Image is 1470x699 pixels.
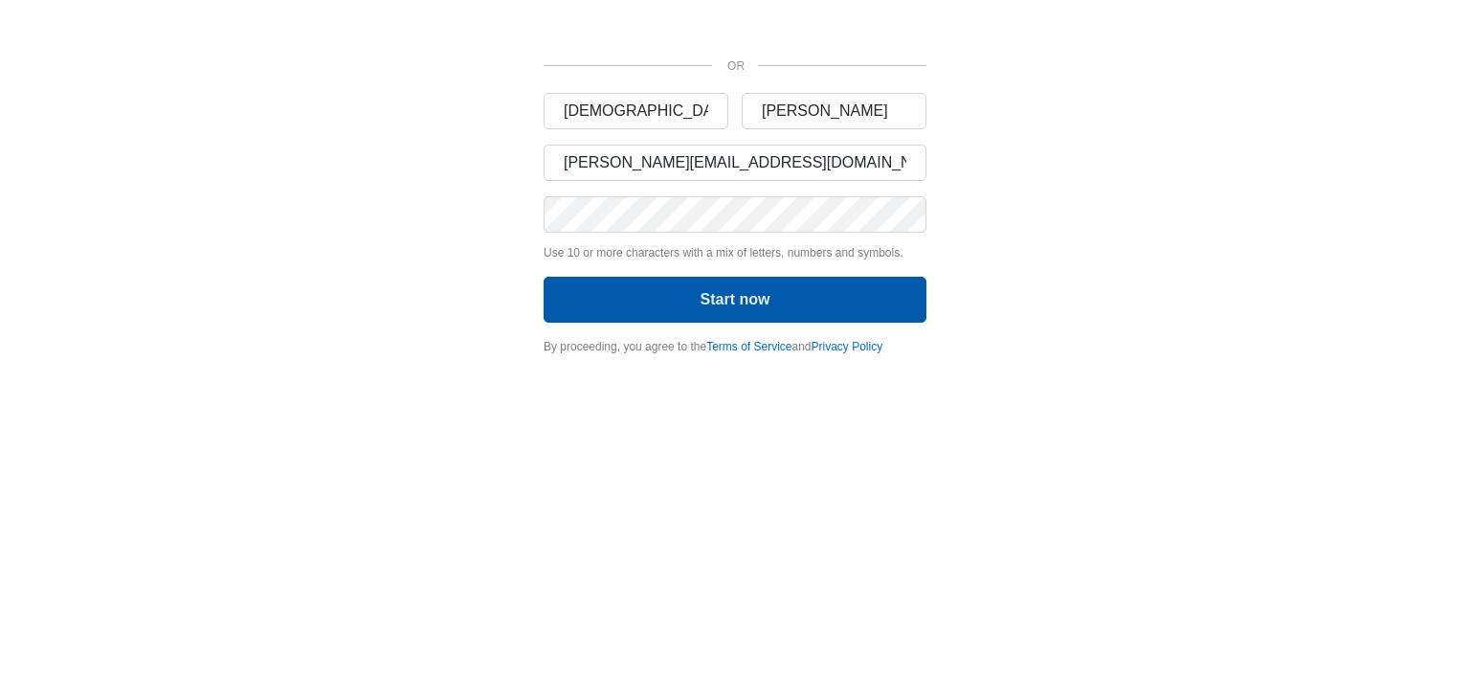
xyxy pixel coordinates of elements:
input: Email [544,145,926,181]
button: Start now [544,277,926,323]
div: By proceeding, you agree to the and [544,338,926,355]
input: Last name [742,93,926,129]
a: Privacy Policy [812,340,883,353]
input: First name [544,93,728,129]
p: Use 10 or more characters with a mix of letters, numbers and symbols. [544,244,926,261]
p: OR [727,57,735,75]
a: Terms of Service [706,340,791,353]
